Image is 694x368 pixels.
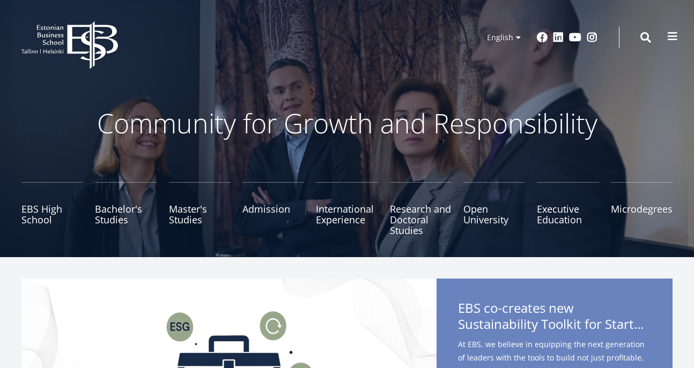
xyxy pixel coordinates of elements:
a: Admission [242,182,304,236]
a: Youtube [569,32,581,43]
a: Facebook [537,32,548,43]
a: Open University [463,182,525,236]
a: Executive Education [537,182,599,236]
a: Microdegrees [611,182,673,236]
p: Community for Growth and Responsibility [63,107,631,139]
a: EBS High School [21,182,83,236]
a: International Experience [316,182,378,236]
span: Sustainability Toolkit for Startups [458,316,651,332]
a: Bachelor's Studies [95,182,157,236]
span: EBS co-creates new [458,300,651,335]
a: Linkedin [553,32,564,43]
a: Instagram [587,32,597,43]
a: Research and Doctoral Studies [390,182,452,236]
a: Master's Studies [169,182,231,236]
